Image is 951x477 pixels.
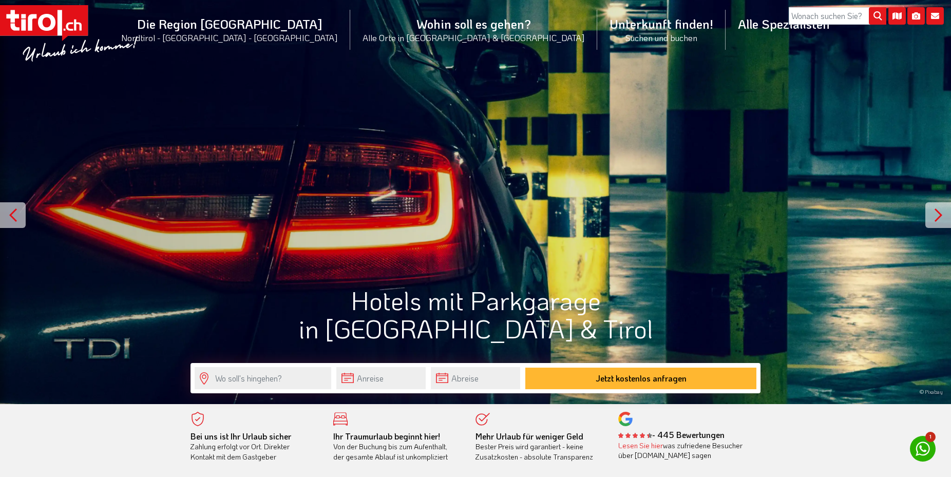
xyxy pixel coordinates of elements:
span: 1 [925,432,936,442]
button: Jetzt kostenlos anfragen [525,368,756,389]
small: Suchen und buchen [610,32,713,43]
b: Mehr Urlaub für weniger Geld [475,431,583,442]
a: Die Region [GEOGRAPHIC_DATA]Nordtirol - [GEOGRAPHIC_DATA] - [GEOGRAPHIC_DATA] [109,5,350,54]
b: Bei uns ist Ihr Urlaub sicher [191,431,291,442]
a: Wohin soll es gehen?Alle Orte in [GEOGRAPHIC_DATA] & [GEOGRAPHIC_DATA] [350,5,597,54]
input: Wonach suchen Sie? [789,7,886,25]
h1: Hotels mit Parkgarage in [GEOGRAPHIC_DATA] & Tirol [191,286,760,342]
input: Abreise [431,367,520,389]
input: Anreise [336,367,426,389]
div: was zufriedene Besucher über [DOMAIN_NAME] sagen [618,441,746,461]
b: - 445 Bewertungen [618,429,725,440]
a: Unterkunft finden!Suchen und buchen [597,5,726,54]
input: Wo soll's hingehen? [195,367,331,389]
i: Fotogalerie [907,7,925,25]
div: Bester Preis wird garantiert - keine Zusatzkosten - absolute Transparenz [475,431,603,462]
b: Ihr Traumurlaub beginnt hier! [333,431,440,442]
div: Zahlung erfolgt vor Ort. Direkter Kontakt mit dem Gastgeber [191,431,318,462]
a: Lesen Sie hier [618,441,663,450]
small: Alle Orte in [GEOGRAPHIC_DATA] & [GEOGRAPHIC_DATA] [363,32,585,43]
div: Von der Buchung bis zum Aufenthalt, der gesamte Ablauf ist unkompliziert [333,431,461,462]
i: Kontakt [926,7,944,25]
i: Karte öffnen [888,7,906,25]
a: Alle Spezialisten [726,5,842,43]
a: 1 [910,436,936,462]
small: Nordtirol - [GEOGRAPHIC_DATA] - [GEOGRAPHIC_DATA] [121,32,338,43]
